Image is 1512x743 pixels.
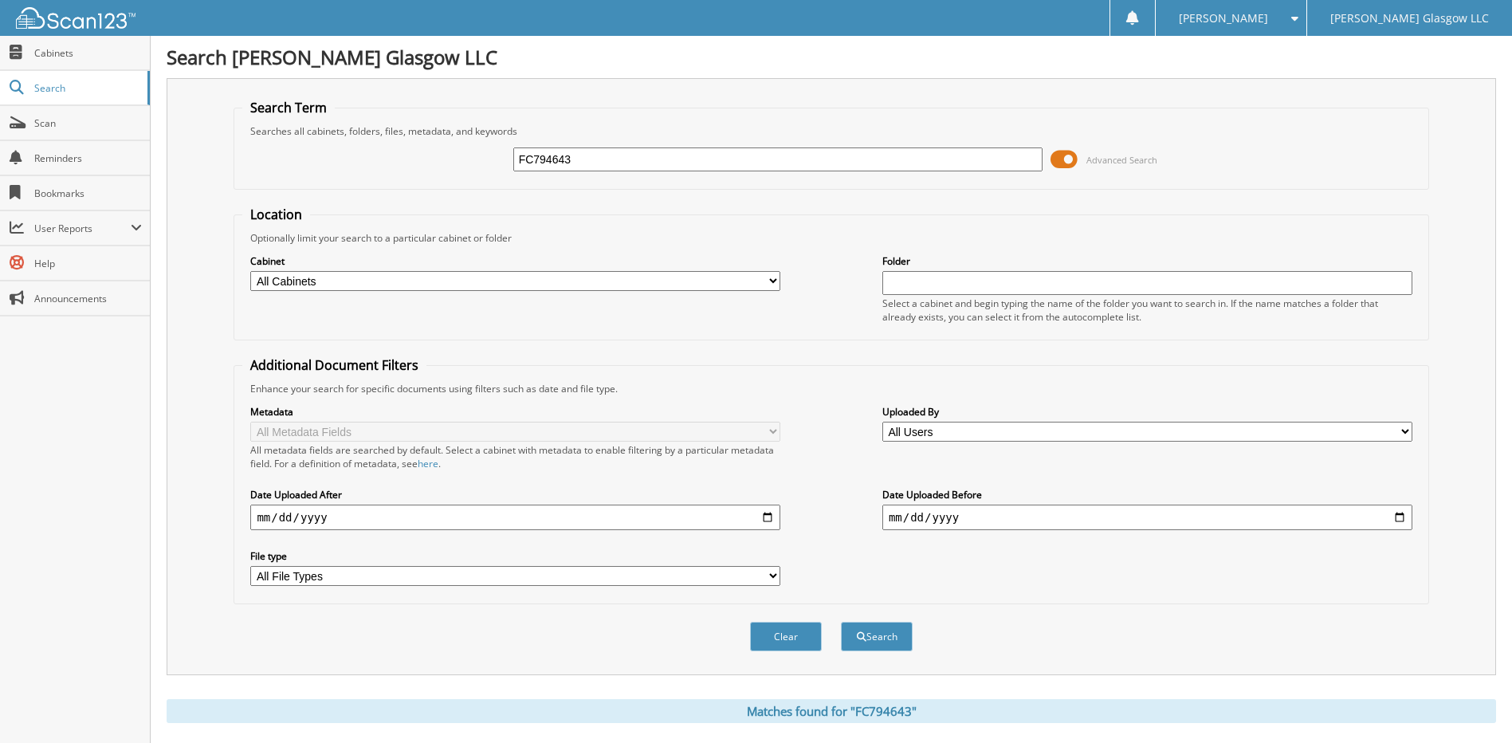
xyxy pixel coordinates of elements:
[882,297,1412,324] div: Select a cabinet and begin typing the name of the folder you want to search in. If the name match...
[882,254,1412,268] label: Folder
[250,254,780,268] label: Cabinet
[34,187,142,200] span: Bookmarks
[34,116,142,130] span: Scan
[882,505,1412,530] input: end
[841,622,913,651] button: Search
[242,231,1420,245] div: Optionally limit your search to a particular cabinet or folder
[242,206,310,223] legend: Location
[16,7,135,29] img: scan123-logo-white.svg
[34,222,131,235] span: User Reports
[1179,14,1268,23] span: [PERSON_NAME]
[34,46,142,60] span: Cabinets
[167,44,1496,70] h1: Search [PERSON_NAME] Glasgow LLC
[882,488,1412,501] label: Date Uploaded Before
[250,505,780,530] input: start
[250,488,780,501] label: Date Uploaded After
[1330,14,1489,23] span: [PERSON_NAME] Glasgow LLC
[34,151,142,165] span: Reminders
[34,81,139,95] span: Search
[242,382,1420,395] div: Enhance your search for specific documents using filters such as date and file type.
[250,549,780,563] label: File type
[242,124,1420,138] div: Searches all cabinets, folders, files, metadata, and keywords
[1086,154,1157,166] span: Advanced Search
[167,699,1496,723] div: Matches found for "FC794643"
[418,457,438,470] a: here
[34,257,142,270] span: Help
[242,356,426,374] legend: Additional Document Filters
[250,443,780,470] div: All metadata fields are searched by default. Select a cabinet with metadata to enable filtering b...
[750,622,822,651] button: Clear
[242,99,335,116] legend: Search Term
[882,405,1412,419] label: Uploaded By
[34,292,142,305] span: Announcements
[250,405,780,419] label: Metadata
